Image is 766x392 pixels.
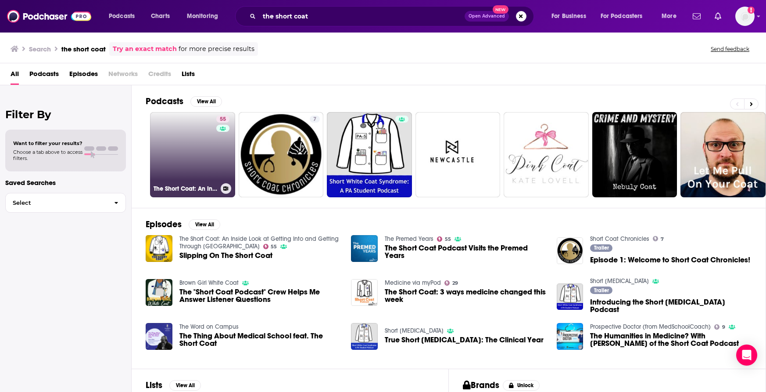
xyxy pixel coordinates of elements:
[109,10,135,22] span: Podcasts
[7,8,91,25] img: Podchaser - Follow, Share and Rate Podcasts
[113,44,177,54] a: Try an exact match
[351,235,378,262] img: The Short Coat Podcast Visits the Premed Years
[146,380,201,391] a: ListsView All
[551,10,586,22] span: For Business
[5,108,126,121] h2: Filter By
[146,219,220,230] a: EpisodesView All
[148,67,171,85] span: Credits
[444,280,458,286] a: 29
[590,332,752,347] span: The Humanities in Medicine? With [PERSON_NAME] of the Short Coat Podcast
[146,235,172,262] img: Slipping On The Short Coat
[61,45,106,53] h3: the short coat
[216,116,229,123] a: 55
[108,67,138,85] span: Networks
[465,11,509,22] button: Open AdvancedNew
[179,44,254,54] span: for more precise results
[351,279,378,306] img: The Short Coat: 3 ways medicine changed this week
[11,67,19,85] span: All
[154,185,217,192] h3: The Short Coat: An Inside Look at Getting Into and Getting Through [GEOGRAPHIC_DATA]
[239,112,324,197] a: 7
[385,244,546,259] span: The Short Coat Podcast Visits the Premed Years
[708,45,752,53] button: Send feedback
[146,279,172,306] img: The "Short Coat Podcast" Crew Helps Me Answer Listener Questions
[385,235,433,243] a: The Premed Years
[146,380,162,391] h2: Lists
[29,67,59,85] a: Podcasts
[590,298,752,313] span: Introducing the Short [MEDICAL_DATA] Podcast
[503,380,540,391] button: Unlock
[259,9,465,23] input: Search podcasts, credits, & more...
[469,14,505,18] span: Open Advanced
[545,9,597,23] button: open menu
[182,67,195,85] a: Lists
[385,336,544,344] span: True Short [MEDICAL_DATA]: The Clinical Year
[181,9,229,23] button: open menu
[190,96,222,107] button: View All
[557,237,583,264] img: Episode 1: Welcome to Short Coat Chronicles!
[735,7,755,26] button: Show profile menu
[351,323,378,350] img: True Short White Coat Syndrome: The Clinical Year
[243,6,542,26] div: Search podcasts, credits, & more...
[6,200,107,206] span: Select
[590,332,752,347] a: The Humanities in Medicine? With Dave Etler of the Short Coat Podcast
[711,9,725,24] a: Show notifications dropdown
[385,327,444,334] a: Short White Coat Syndrome
[179,332,341,347] a: The Thing About Medical School feat. The Short Coat
[151,10,170,22] span: Charts
[452,281,458,285] span: 29
[557,323,583,350] img: The Humanities in Medicine? With Dave Etler of the Short Coat Podcast
[735,7,755,26] span: Logged in as LornaG
[189,219,220,230] button: View All
[714,324,725,330] a: 9
[557,283,583,310] img: Introducing the Short White Coat Syndrome Podcast
[263,244,277,249] a: 55
[437,236,451,242] a: 55
[385,288,546,303] a: The Short Coat: 3 ways medicine changed this week
[385,279,441,287] a: Medicine via myPod
[601,10,643,22] span: For Podcasters
[5,193,126,213] button: Select
[689,9,704,24] a: Show notifications dropdown
[179,288,341,303] a: The "Short Coat Podcast" Crew Helps Me Answer Listener Questions
[590,256,750,264] span: Episode 1: Welcome to Short Coat Chronicles!
[595,9,655,23] button: open menu
[145,9,175,23] a: Charts
[313,115,316,124] span: 7
[69,67,98,85] a: Episodes
[187,10,218,22] span: Monitoring
[179,252,272,259] a: Slipping On The Short Coat
[661,237,664,241] span: 7
[146,219,182,230] h2: Episodes
[150,112,235,197] a: 55The Short Coat: An Inside Look at Getting Into and Getting Through [GEOGRAPHIC_DATA]
[590,277,649,285] a: Short White Coat Syndrome
[594,288,609,293] span: Trailer
[445,237,451,241] span: 55
[146,323,172,350] img: The Thing About Medical School feat. The Short Coat
[169,380,201,391] button: View All
[146,96,222,107] a: PodcastsView All
[736,345,757,366] div: Open Intercom Messenger
[590,235,649,243] a: Short Coat Chronicles
[179,279,239,287] a: Brown Girl White Coat
[103,9,146,23] button: open menu
[594,245,609,250] span: Trailer
[220,115,226,124] span: 55
[179,235,339,250] a: The Short Coat: An Inside Look at Getting Into and Getting Through Medical School
[29,45,51,53] h3: Search
[13,149,82,161] span: Choose a tab above to access filters.
[590,323,711,330] a: Prospective Doctor (from MedSchoolCoach)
